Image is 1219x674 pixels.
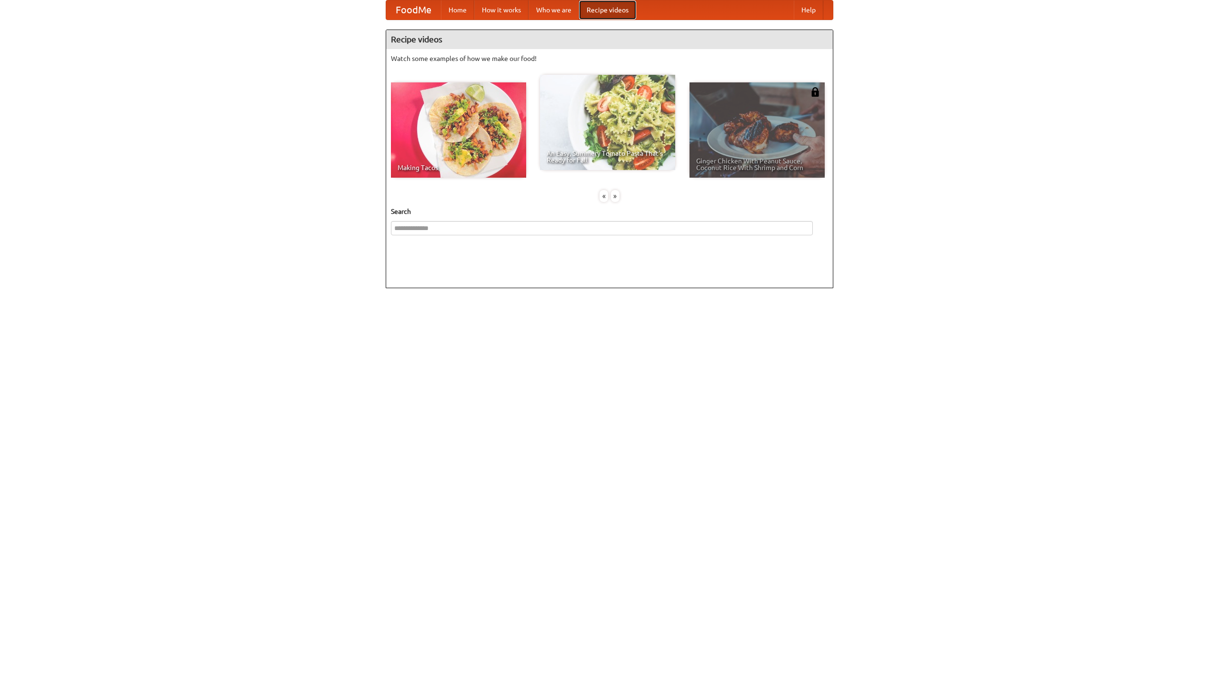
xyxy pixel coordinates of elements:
a: How it works [474,0,529,20]
a: Home [441,0,474,20]
h5: Search [391,207,828,216]
h4: Recipe videos [386,30,833,49]
div: « [600,190,608,202]
div: » [611,190,619,202]
p: Watch some examples of how we make our food! [391,54,828,63]
a: FoodMe [386,0,441,20]
a: Recipe videos [579,0,636,20]
a: Making Tacos [391,82,526,178]
span: An Easy, Summery Tomato Pasta That's Ready for Fall [547,150,669,163]
span: Making Tacos [398,164,520,171]
a: Who we are [529,0,579,20]
a: Help [794,0,823,20]
img: 483408.png [810,87,820,97]
a: An Easy, Summery Tomato Pasta That's Ready for Fall [540,75,675,170]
